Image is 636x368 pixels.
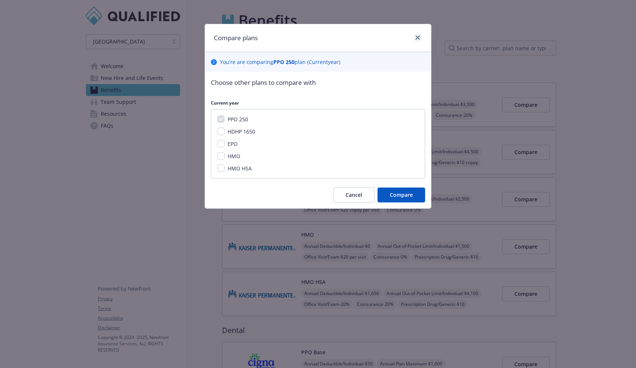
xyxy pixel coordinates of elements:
p: You ' re are comparing plan ( Current year) [220,58,340,66]
span: Compare [390,191,413,198]
a: close [413,33,422,42]
button: Compare [378,188,425,202]
span: HMO [228,153,240,160]
b: PPO 250 [273,58,295,65]
span: Cancel [346,191,362,198]
span: EPO [228,140,238,147]
span: HMO HSA [228,165,252,172]
span: PPO 250 [228,116,248,123]
p: Choose other plans to compare with [211,78,425,87]
h1: Compare plans [214,33,258,43]
span: HDHP 1650 [228,128,255,135]
button: Cancel [333,188,375,202]
p: Current year [211,100,425,106]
